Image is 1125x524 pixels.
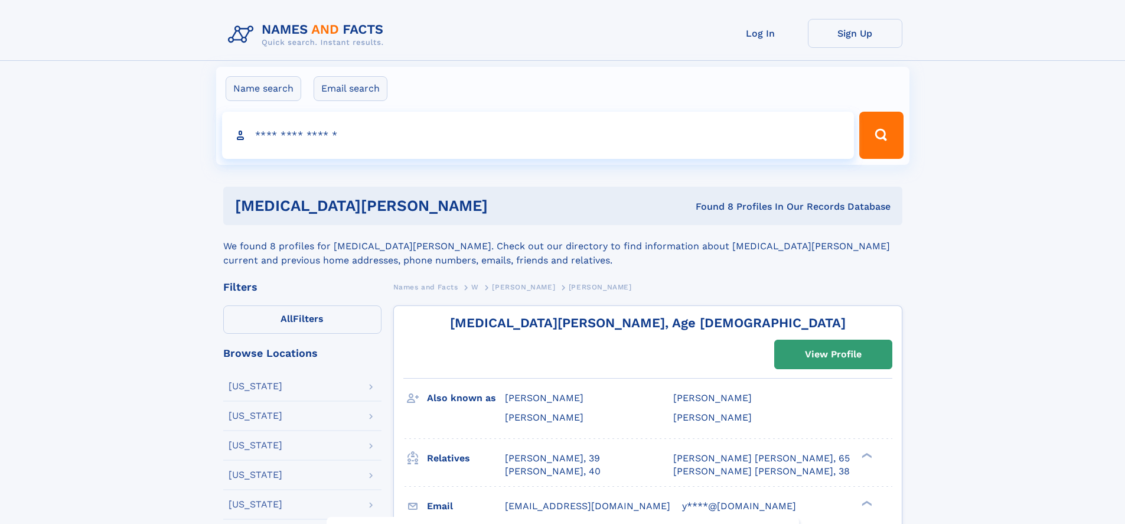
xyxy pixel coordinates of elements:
[427,388,505,408] h3: Also known as
[226,76,301,101] label: Name search
[673,392,752,403] span: [PERSON_NAME]
[808,19,902,48] a: Sign Up
[229,500,282,509] div: [US_STATE]
[393,279,458,294] a: Names and Facts
[427,496,505,516] h3: Email
[235,198,592,213] h1: [MEDICAL_DATA][PERSON_NAME]
[223,19,393,51] img: Logo Names and Facts
[775,340,892,369] a: View Profile
[229,411,282,421] div: [US_STATE]
[505,412,583,423] span: [PERSON_NAME]
[859,112,903,159] button: Search Button
[713,19,808,48] a: Log In
[471,283,479,291] span: W
[505,465,601,478] a: [PERSON_NAME], 40
[505,500,670,512] span: [EMAIL_ADDRESS][DOMAIN_NAME]
[505,392,583,403] span: [PERSON_NAME]
[229,470,282,480] div: [US_STATE]
[673,412,752,423] span: [PERSON_NAME]
[505,452,600,465] a: [PERSON_NAME], 39
[229,441,282,450] div: [US_STATE]
[281,313,293,324] span: All
[223,348,381,359] div: Browse Locations
[492,283,555,291] span: [PERSON_NAME]
[229,382,282,391] div: [US_STATE]
[450,315,846,330] a: [MEDICAL_DATA][PERSON_NAME], Age [DEMOGRAPHIC_DATA]
[673,452,850,465] a: [PERSON_NAME] [PERSON_NAME], 65
[859,499,873,507] div: ❯
[314,76,387,101] label: Email search
[471,279,479,294] a: W
[805,341,862,368] div: View Profile
[492,279,555,294] a: [PERSON_NAME]
[222,112,855,159] input: search input
[427,448,505,468] h3: Relatives
[592,200,891,213] div: Found 8 Profiles In Our Records Database
[223,305,381,334] label: Filters
[569,283,632,291] span: [PERSON_NAME]
[223,282,381,292] div: Filters
[223,225,902,268] div: We found 8 profiles for [MEDICAL_DATA][PERSON_NAME]. Check out our directory to find information ...
[673,465,850,478] a: [PERSON_NAME] [PERSON_NAME], 38
[859,451,873,459] div: ❯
